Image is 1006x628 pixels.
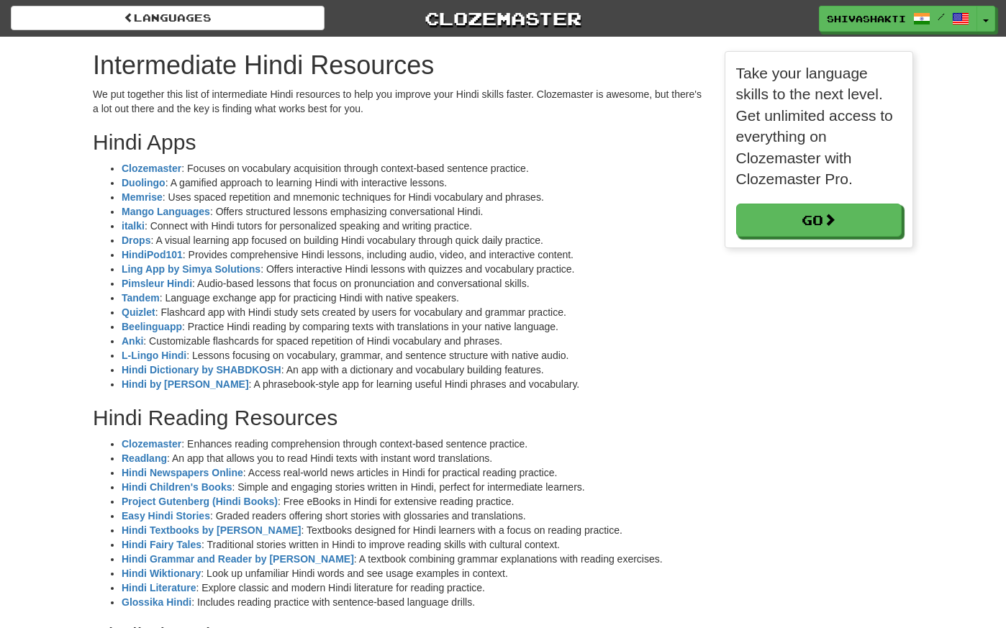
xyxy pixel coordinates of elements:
li: : Traditional stories written in Hindi to improve reading skills with cultural context. [122,537,703,552]
a: Easy Hindi Stories [122,510,210,522]
a: Tandem [122,292,160,304]
a: Hindi Dictionary by SHABDKOSH [122,364,281,376]
a: Anki [122,335,143,347]
a: L-Lingo Hindi [122,350,186,361]
a: Pimsleur Hindi [122,278,192,289]
li: : A visual learning app focused on building Hindi vocabulary through quick daily practice. [122,233,703,247]
a: Hindi Fairy Tales [122,539,201,550]
li: : Language exchange app for practicing Hindi with native speakers. [122,291,703,305]
li: : Graded readers offering short stories with glossaries and translations. [122,509,703,523]
li: : Audio-based lessons that focus on pronunciation and conversational skills. [122,276,703,291]
a: Glossika Hindi [122,596,191,608]
li: : Focuses on vocabulary acquisition through context-based sentence practice. [122,161,703,176]
span: / [938,12,945,22]
a: Hindi Literature [122,582,196,593]
li: : Enhances reading comprehension through context-based sentence practice. [122,437,703,451]
p: Take your language skills to the next level. Get unlimited access to everything on Clozemaster wi... [736,63,902,189]
a: Drops [122,235,150,246]
li: : Offers structured lessons emphasizing conversational Hindi. [122,204,703,219]
li: : Textbooks designed for Hindi learners with a focus on reading practice. [122,523,703,537]
li: : Includes reading practice with sentence-based language drills. [122,595,703,609]
li: : Offers interactive Hindi lessons with quizzes and vocabulary practice. [122,262,703,276]
h2: Hindi Apps [93,130,703,154]
li: : Flashcard app with Hindi study sets created by users for vocabulary and grammar practice. [122,305,703,319]
a: Go [736,204,902,237]
li: : Practice Hindi reading by comparing texts with translations in your native language. [122,319,703,334]
a: HindiPod101 [122,249,183,260]
a: Languages [11,6,325,30]
li: : Explore classic and modern Hindi literature for reading practice. [122,581,703,595]
a: Mango Languages [122,206,210,217]
a: Hindi Children's Books [122,481,232,493]
a: shivashakti / [819,6,977,32]
a: Hindi Wiktionary [122,568,201,579]
li: : A gamified approach to learning Hindi with interactive lessons. [122,176,703,190]
h2: Hindi Reading Resources [93,406,703,429]
a: Quizlet [122,306,155,318]
a: Memrise [122,191,163,203]
li: : Connect with Hindi tutors for personalized speaking and writing practice. [122,219,703,233]
span: shivashakti [827,12,906,25]
li: : Simple and engaging stories written in Hindi, perfect for intermediate learners. [122,480,703,494]
li: : An app with a dictionary and vocabulary building features. [122,363,703,377]
li: : A phrasebook-style app for learning useful Hindi phrases and vocabulary. [122,377,703,391]
a: Hindi Textbooks by [PERSON_NAME] [122,524,301,536]
li: : Lessons focusing on vocabulary, grammar, and sentence structure with native audio. [122,348,703,363]
a: Clozemaster [122,163,181,174]
a: Clozemaster [346,6,660,31]
a: Ling App by Simya Solutions [122,263,260,275]
li: : Customizable flashcards for spaced repetition of Hindi vocabulary and phrases. [122,334,703,348]
a: italki [122,220,145,232]
li: : Look up unfamiliar Hindi words and see usage examples in context. [122,566,703,581]
li: : An app that allows you to read Hindi texts with instant word translations. [122,451,703,465]
li: : Free eBooks in Hindi for extensive reading practice. [122,494,703,509]
a: Beelinguapp [122,321,182,332]
li: : Access real-world news articles in Hindi for practical reading practice. [122,465,703,480]
a: Hindi Newspapers Online [122,467,243,478]
li: : A textbook combining grammar explanations with reading exercises. [122,552,703,566]
a: Duolingo [122,177,166,188]
a: Project Gutenberg (Hindi Books) [122,496,278,507]
li: : Uses spaced repetition and mnemonic techniques for Hindi vocabulary and phrases. [122,190,703,204]
a: Clozemaster [122,438,181,450]
h1: Intermediate Hindi Resources [93,51,703,80]
a: Readlang [122,452,167,464]
li: : Provides comprehensive Hindi lessons, including audio, video, and interactive content. [122,247,703,262]
a: Hindi Grammar and Reader by [PERSON_NAME] [122,553,354,565]
a: Hindi by [PERSON_NAME] [122,378,249,390]
p: We put together this list of intermediate Hindi resources to help you improve your Hindi skills f... [93,87,703,116]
